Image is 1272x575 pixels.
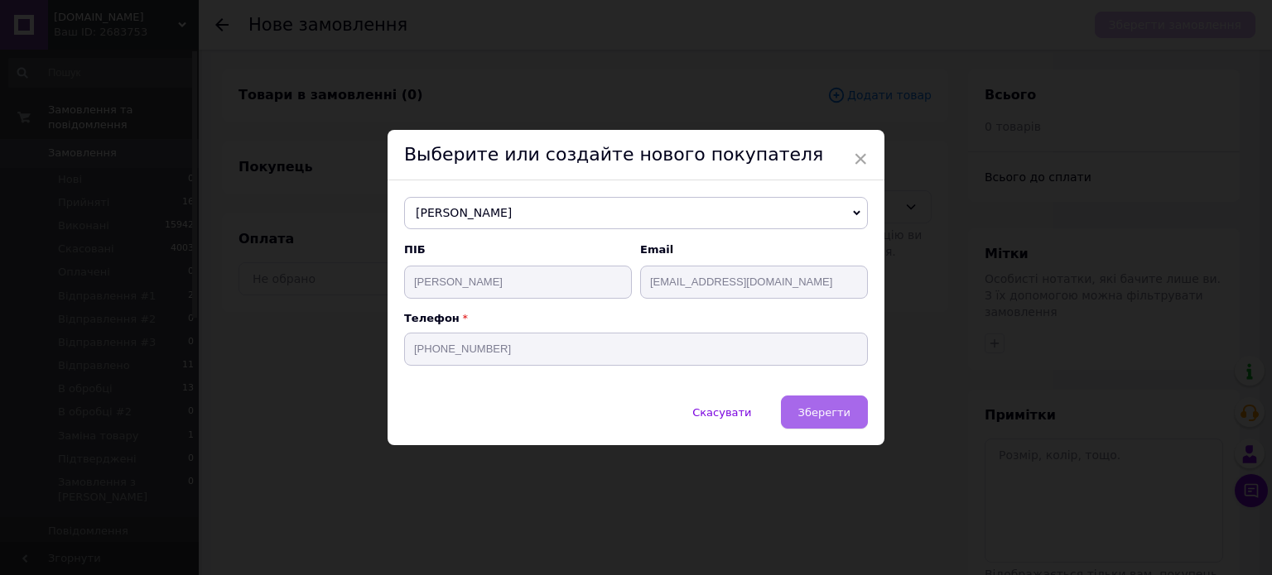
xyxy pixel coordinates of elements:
[404,333,868,366] input: +38 096 0000000
[675,395,768,429] button: Скасувати
[853,145,868,173] span: ×
[404,312,868,324] p: Телефон
[781,395,868,429] button: Зберегти
[640,242,868,257] span: Email
[404,197,868,230] span: [PERSON_NAME]
[692,406,751,419] span: Скасувати
[404,242,632,257] span: ПІБ
[798,406,850,419] span: Зберегти
[388,130,884,180] div: Выберите или создайте нового покупателя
